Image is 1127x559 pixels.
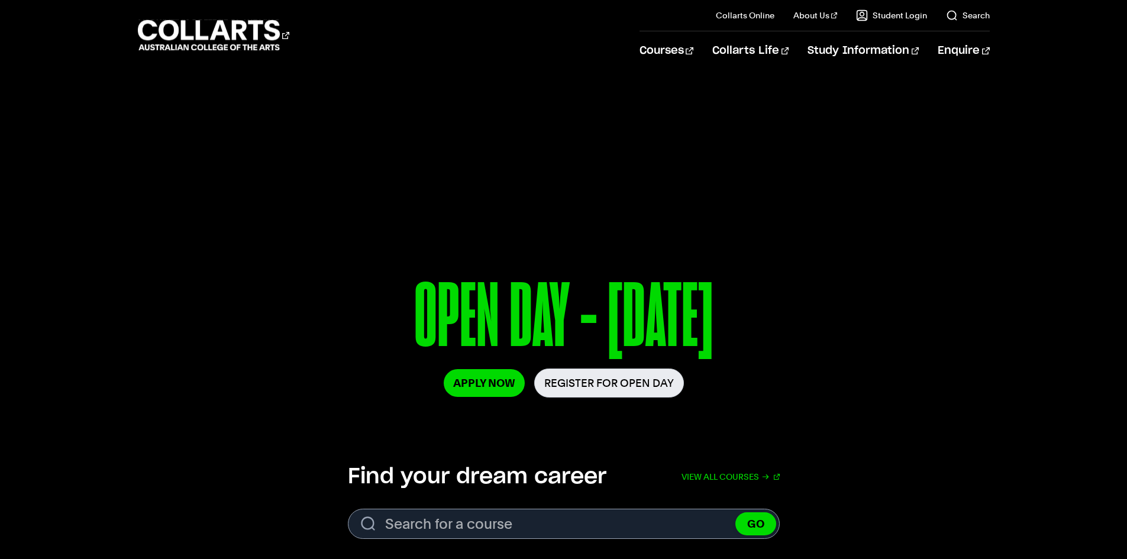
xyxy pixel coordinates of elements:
[233,271,893,369] p: OPEN DAY - [DATE]
[938,31,989,70] a: Enquire
[348,509,780,539] input: Search for a course
[856,9,927,21] a: Student Login
[716,9,774,21] a: Collarts Online
[735,512,776,535] button: GO
[946,9,990,21] a: Search
[793,9,837,21] a: About Us
[138,18,289,52] div: Go to homepage
[682,464,780,490] a: View all courses
[640,31,693,70] a: Courses
[712,31,789,70] a: Collarts Life
[808,31,919,70] a: Study Information
[444,369,525,397] a: Apply Now
[534,369,684,398] a: Register for Open Day
[348,464,606,490] h2: Find your dream career
[348,509,780,539] form: Search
